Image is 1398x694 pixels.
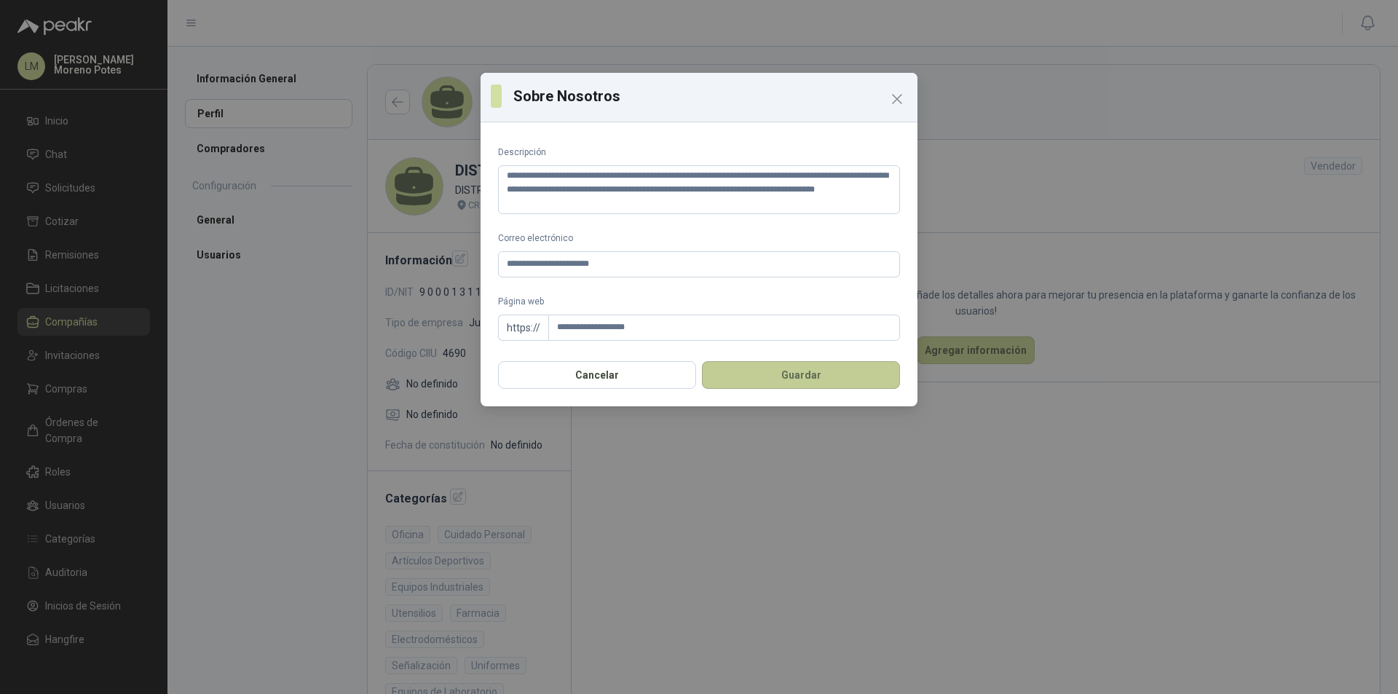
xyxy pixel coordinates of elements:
label: Correo electrónico [498,232,900,245]
label: Descripción [498,146,900,159]
button: Guardar [702,361,900,389]
button: Cancelar [498,361,696,389]
span: https:// [498,315,548,341]
h3: Sobre Nosotros [513,85,907,107]
label: Página web [498,295,900,309]
button: Close [885,87,909,111]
